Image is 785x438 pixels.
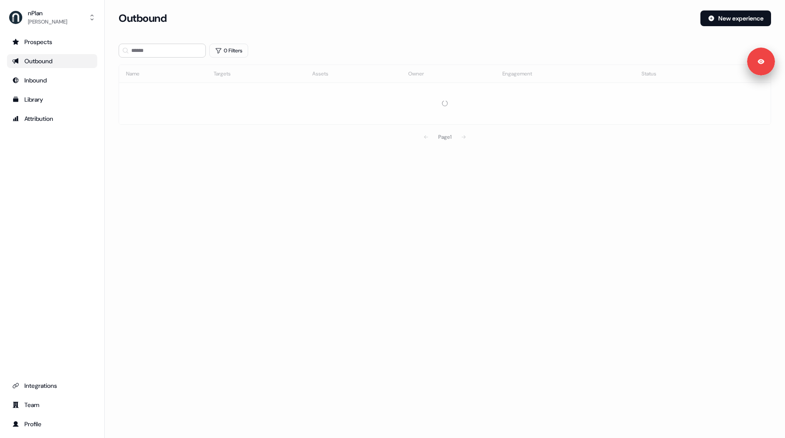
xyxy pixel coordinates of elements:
div: Outbound [12,57,92,65]
div: Integrations [12,381,92,390]
a: Go to attribution [7,112,97,126]
button: 0 Filters [209,44,248,58]
a: Go to prospects [7,35,97,49]
div: Team [12,400,92,409]
button: nPlan[PERSON_NAME] [7,7,97,28]
div: Inbound [12,76,92,85]
a: Go to team [7,398,97,412]
div: Library [12,95,92,104]
div: [PERSON_NAME] [28,17,67,26]
h3: Outbound [119,12,167,25]
div: Profile [12,420,92,428]
a: Go to templates [7,92,97,106]
button: New experience [700,10,771,26]
a: Go to profile [7,417,97,431]
div: Attribution [12,114,92,123]
a: Go to integrations [7,379,97,393]
div: nPlan [28,9,67,17]
a: Go to outbound experience [7,54,97,68]
a: Go to Inbound [7,73,97,87]
div: Prospects [12,38,92,46]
